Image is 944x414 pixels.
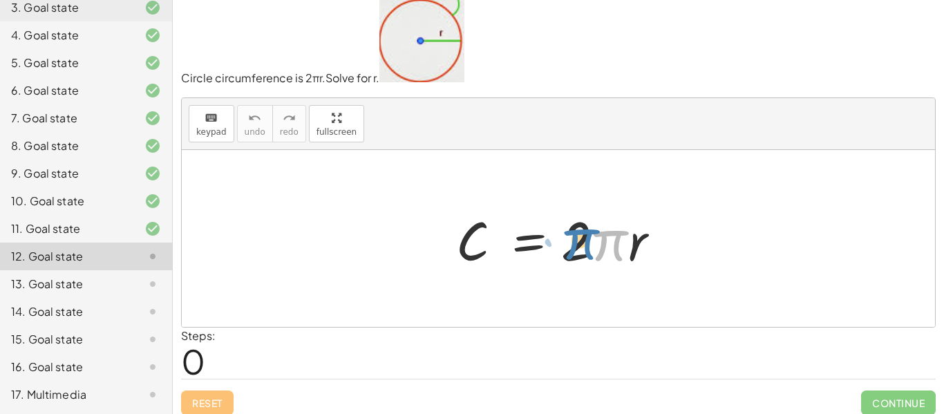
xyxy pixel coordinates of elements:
div: 15. Goal state [11,331,122,348]
i: keyboard [205,110,218,126]
div: 4. Goal state [11,27,122,44]
i: Task not started. [144,386,161,403]
span: 0 [181,340,205,382]
div: 5. Goal state [11,55,122,71]
button: redoredo [272,105,306,142]
i: Task finished and correct. [144,220,161,237]
button: keyboardkeypad [189,105,234,142]
i: Task finished and correct. [144,55,161,71]
span: redo [280,127,299,137]
i: Task not started. [144,248,161,265]
button: fullscreen [309,105,364,142]
div: 14. Goal state [11,303,122,320]
i: Task finished and correct. [144,165,161,182]
div: 11. Goal state [11,220,122,237]
i: Task not started. [144,276,161,292]
i: undo [248,110,261,126]
span: undo [245,127,265,137]
div: 8. Goal state [11,138,122,154]
div: 7. Goal state [11,110,122,126]
span: πr. [312,70,325,85]
i: Task finished and correct. [144,193,161,209]
span: fullscreen [317,127,357,137]
div: 6. Goal state [11,82,122,99]
div: 10. Goal state [11,193,122,209]
i: redo [283,110,296,126]
i: Task not started. [144,303,161,320]
i: Task finished and correct. [144,82,161,99]
button: undoundo [237,105,273,142]
i: Task not started. [144,359,161,375]
label: Steps: [181,328,216,343]
i: Task finished and correct. [144,27,161,44]
div: 9. Goal state [11,165,122,182]
i: Task finished and correct. [144,138,161,154]
div: 13. Goal state [11,276,122,292]
i: Task not started. [144,331,161,348]
i: Task finished and correct. [144,110,161,126]
div: 17. Multimedia [11,386,122,403]
span: keypad [196,127,227,137]
div: 12. Goal state [11,248,122,265]
div: 16. Goal state [11,359,122,375]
